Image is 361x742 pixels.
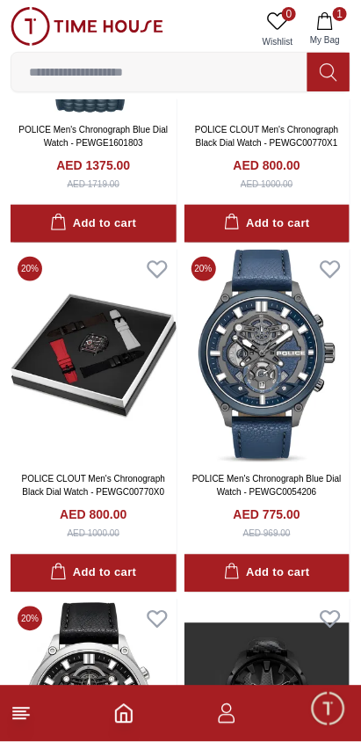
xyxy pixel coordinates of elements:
span: 0 [282,7,296,21]
div: Add to cart [224,564,310,584]
a: POLICE Men's Chronograph Blue Dial Watch - PEWGC0054206 [192,475,342,498]
a: 0Wishlist [256,7,300,52]
span: 20 % [18,607,42,631]
em: Back [9,9,44,44]
h4: AED 800.00 [234,156,300,174]
span: 1 [333,7,347,21]
span: 20 % [191,257,216,281]
a: POLICE Men's Chronograph Blue Dial Watch - PEWGE1601803 [18,125,168,148]
a: Home [113,703,134,724]
div: AED 1000.00 [241,178,293,191]
div: [PERSON_NAME] [89,18,256,35]
button: Add to cart [11,205,177,243]
button: Add to cart [11,555,177,593]
div: Add to cart [50,214,136,234]
img: Profile picture of Zoe [49,11,79,41]
div: [PERSON_NAME] [13,581,361,600]
button: 1My Bag [300,7,350,52]
a: POLICE CLOUT Men's Chronograph Black Dial Watch - PEWGC00770X1 [195,125,338,148]
img: ... [11,7,163,46]
a: POLICE CLOUT Men's Chronograph Black Dial Watch - PEWGC00770X0 [22,475,165,498]
div: Add to cart [224,214,310,234]
button: Add to cart [184,555,350,593]
img: POLICE Men's Chronograph Blue Dial Watch - PEWGC0054206 [184,250,350,463]
button: Add to cart [184,205,350,243]
h4: AED 800.00 [60,506,126,524]
span: Wishlist [256,35,300,48]
div: AED 969.00 [243,527,291,541]
h4: AED 1375.00 [56,156,130,174]
div: Add to cart [50,564,136,584]
span: 20 % [18,257,42,281]
img: POLICE CLOUT Men's Chronograph Black Dial Watch - PEWGC00770X0 [11,250,177,463]
em: Minimize [317,9,352,44]
span: My Bag [303,33,347,47]
div: Chat Widget [309,690,348,729]
div: AED 1719.00 [68,178,120,191]
h4: AED 775.00 [234,506,300,524]
div: AED 1000.00 [68,527,120,541]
